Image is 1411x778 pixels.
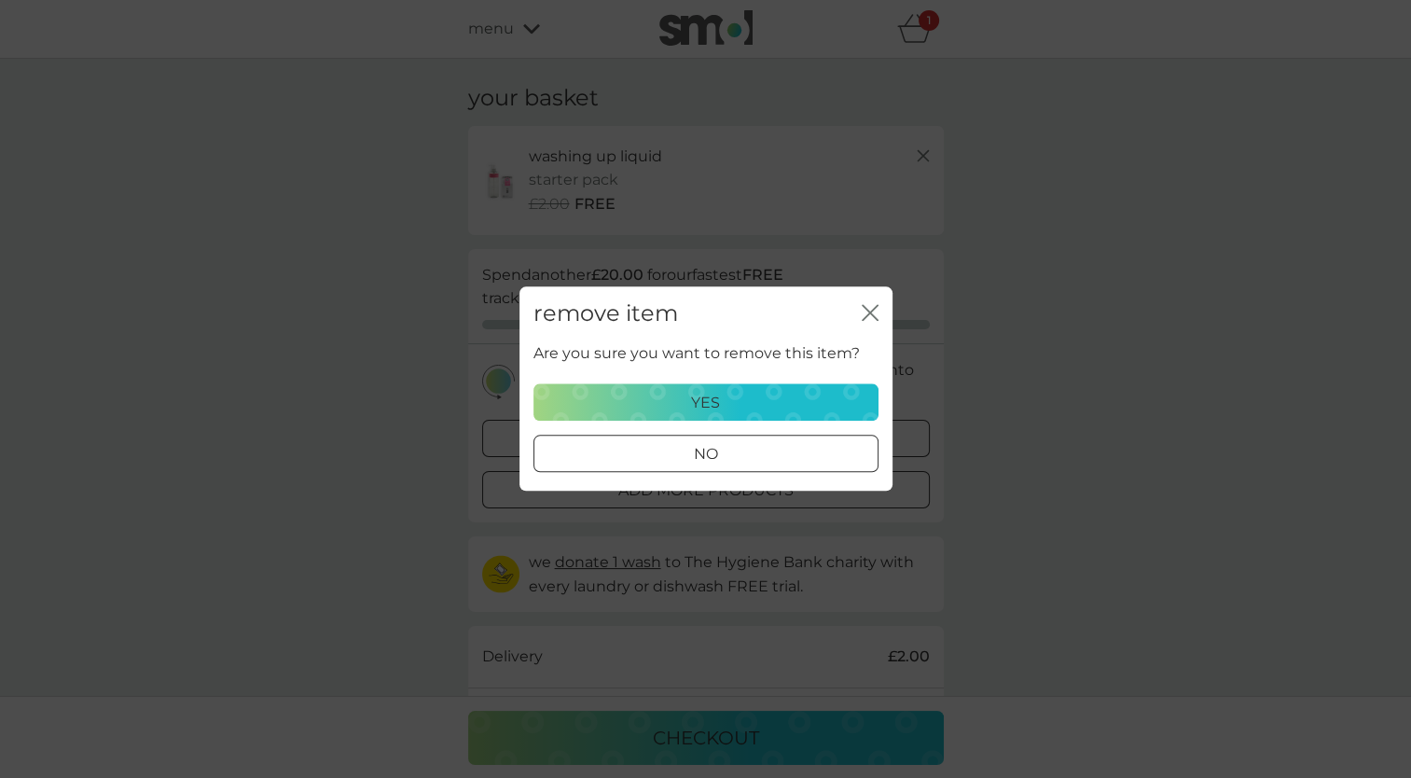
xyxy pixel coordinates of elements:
button: no [533,436,878,473]
p: yes [691,391,720,415]
h2: remove item [533,300,678,327]
p: no [694,443,718,467]
p: Are you sure you want to remove this item? [533,341,860,366]
button: close [862,304,878,324]
button: yes [533,384,878,422]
